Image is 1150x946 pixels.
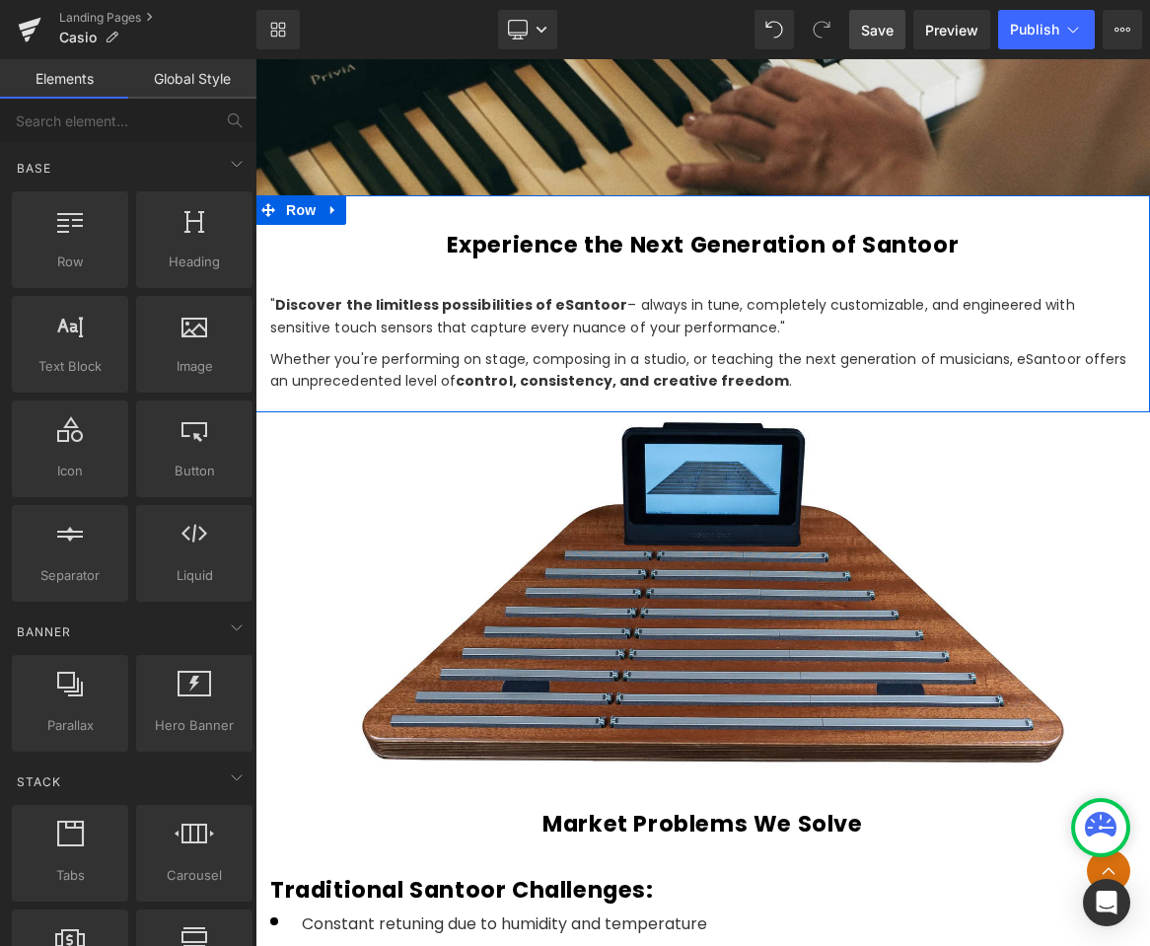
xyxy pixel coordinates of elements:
a: New Library [256,10,300,49]
strong: Discover the limitless possibilities of eSantoor [20,236,372,255]
span: Row [26,136,65,166]
h3: Market Problems We Solve [15,745,880,785]
span: Stack [15,772,63,791]
button: Undo [755,10,794,49]
div: Open Intercom Messenger [1083,879,1130,926]
span: Carousel [142,865,247,886]
button: Publish [998,10,1095,49]
span: Icon [18,461,122,481]
span: Heading [142,252,247,272]
span: Publish [1010,22,1059,37]
button: Redo [802,10,841,49]
span: Liquid [142,565,247,586]
span: Row [18,252,122,272]
div: Traditional Santoor Challenges: [15,815,880,846]
button: More [1103,10,1142,49]
span: Button [142,461,247,481]
strong: control, consistency, and creative freedom [200,312,534,331]
span: Text Block [18,356,122,377]
a: Preview [913,10,990,49]
span: Save [861,20,894,40]
span: Base [15,159,53,178]
span: Banner [15,622,73,641]
a: Landing Pages [59,10,256,26]
h3: Experience the Next Generation of Santoor [15,166,880,206]
span: Hero Banner [142,715,247,736]
span: Image [142,356,247,377]
span: Separator [18,565,122,586]
a: Global Style [128,59,256,99]
span: Parallax [18,715,122,736]
span: Preview [925,20,978,40]
p: Whether you're performing on stage, composing in a studio, or teaching the next generation of mus... [15,289,880,333]
span: Constant retuning due to humidity and temperature [46,853,452,876]
a: Expand / Collapse [65,136,91,166]
span: Tabs [18,865,122,886]
span: Casio [59,30,97,45]
p: " – always in tune, completely customizable, and engineered with sensitive touch sensors that cap... [15,235,880,279]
